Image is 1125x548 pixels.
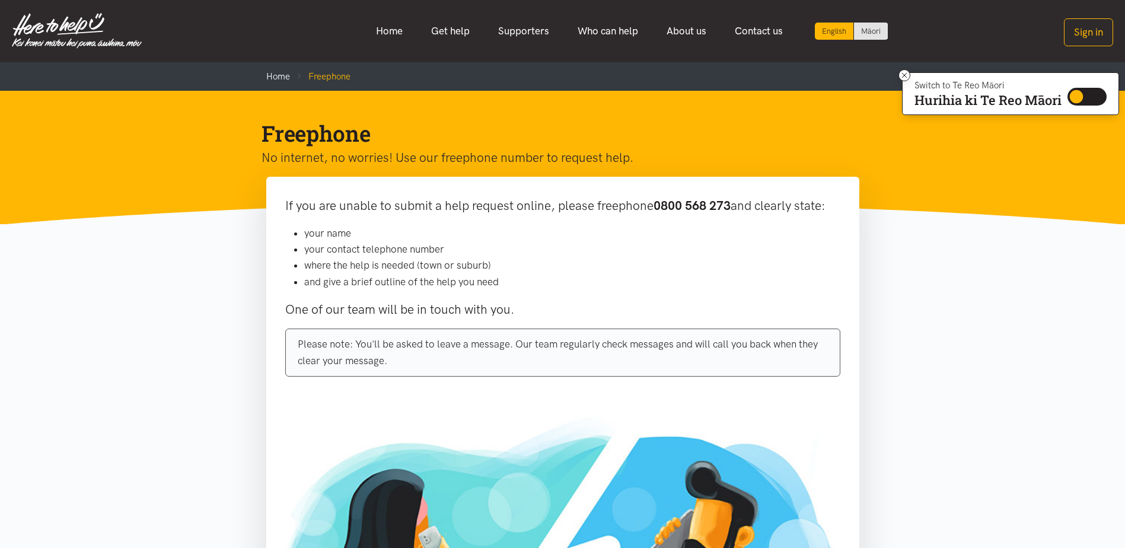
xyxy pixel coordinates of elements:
a: Who can help [563,18,652,44]
a: Home [266,71,290,82]
h1: Freephone [262,119,845,148]
a: Switch to Te Reo Māori [854,23,888,40]
b: 0800 568 273 [654,198,731,213]
p: If you are unable to submit a help request online, please freephone and clearly state: [285,196,840,216]
div: Current language [815,23,854,40]
li: where the help is needed (town or suburb) [304,257,840,273]
a: Supporters [484,18,563,44]
a: About us [652,18,721,44]
a: Contact us [721,18,797,44]
p: One of our team will be in touch with you. [285,300,840,320]
a: Get help [417,18,484,44]
li: and give a brief outline of the help you need [304,274,840,290]
p: No internet, no worries! Use our freephone number to request help. [262,148,845,168]
img: Home [12,13,142,49]
p: Switch to Te Reo Māori [914,82,1062,89]
div: Please note: You'll be asked to leave a message. Our team regularly check messages and will call ... [285,329,840,376]
li: your name [304,225,840,241]
div: Language toggle [815,23,888,40]
a: Home [362,18,417,44]
p: Hurihia ki Te Reo Māori [914,95,1062,106]
li: Freephone [290,69,350,84]
button: Sign in [1064,18,1113,46]
li: your contact telephone number [304,241,840,257]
